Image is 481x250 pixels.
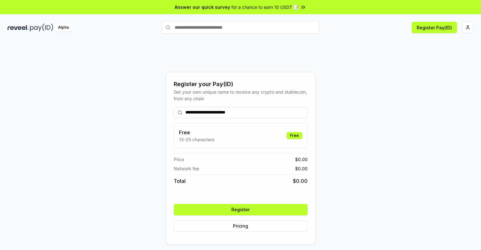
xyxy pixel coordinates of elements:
[55,24,72,32] div: Alpha
[295,165,308,172] span: $ 0.00
[179,136,214,143] p: 13-25 characters
[174,156,184,163] span: Price
[175,4,230,10] span: Answer our quick survey
[8,24,29,32] img: reveel_dark
[295,156,308,163] span: $ 0.00
[412,22,457,33] button: Register Pay(ID)
[30,24,53,32] img: pay_id
[174,220,308,232] button: Pricing
[179,129,214,136] h3: Free
[231,4,299,10] span: for a chance to earn 10 USDT 📝
[174,89,308,102] div: Get your own unique name to receive any crypto and stablecoin, from any chain
[174,80,308,89] div: Register your Pay(ID)
[287,132,302,139] div: Free
[293,177,308,185] span: $ 0.00
[174,204,308,215] button: Register
[174,165,199,172] span: Network fee
[174,177,186,185] span: Total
